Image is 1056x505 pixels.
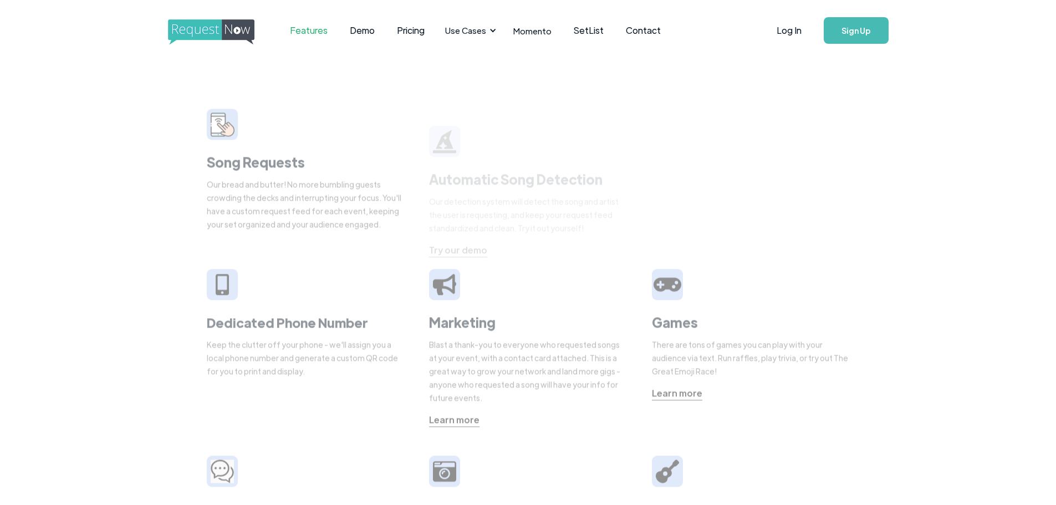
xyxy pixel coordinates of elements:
img: iphone [215,274,228,295]
a: home [168,19,251,42]
div: Blast a thank-you to everyone who requested songs at your event, with a contact card attached. Th... [429,338,627,404]
div: Our detection system will detect the song and artist the user is requesting, and keep your reques... [429,195,627,234]
a: Contact [615,13,672,48]
div: Use Cases [445,24,486,37]
a: Learn more [429,413,479,427]
a: Features [279,13,339,48]
strong: Marketing [429,313,496,330]
strong: Seamless Tips [652,122,744,139]
img: tip sign [656,81,679,105]
div: Keep the clutter off your phone - we'll assign you a local phone number and generate a custom QR ... [207,338,405,378]
div: Our bread and butter! No more bumbling guests crowding the decks and interrupting your focus. You... [207,177,405,231]
div: Learn more [652,195,702,208]
img: megaphone [433,274,456,295]
img: smarphone [210,113,234,136]
img: camera icon [211,460,234,483]
a: Learn more [652,195,702,209]
img: wizard hat [433,130,456,153]
strong: Automatic Song Detection [429,170,603,187]
a: Pricing [386,13,436,48]
img: camera icon [433,460,456,483]
strong: Games [652,313,698,330]
strong: Song Requests [207,153,305,170]
a: Learn more [652,386,702,400]
div: Let RequestNow pay for itself! It's simple to share your Venmo, CashApp, or PayPal link with anyo... [652,146,850,186]
a: SetList [563,13,615,48]
a: Momento [502,14,563,47]
img: requestnow logo [168,19,275,45]
strong: Dedicated Phone Number [207,313,368,331]
div: Use Cases [438,13,499,48]
img: guitar [656,460,679,483]
a: Sign Up [824,17,889,44]
a: Log In [766,11,813,50]
a: Try our demo [429,243,487,257]
div: There are tons of games you can play with your audience via text. Run raffles, play trivia, or tr... [652,338,850,378]
img: video game [654,273,681,295]
a: Demo [339,13,386,48]
div: Learn more [429,413,479,426]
